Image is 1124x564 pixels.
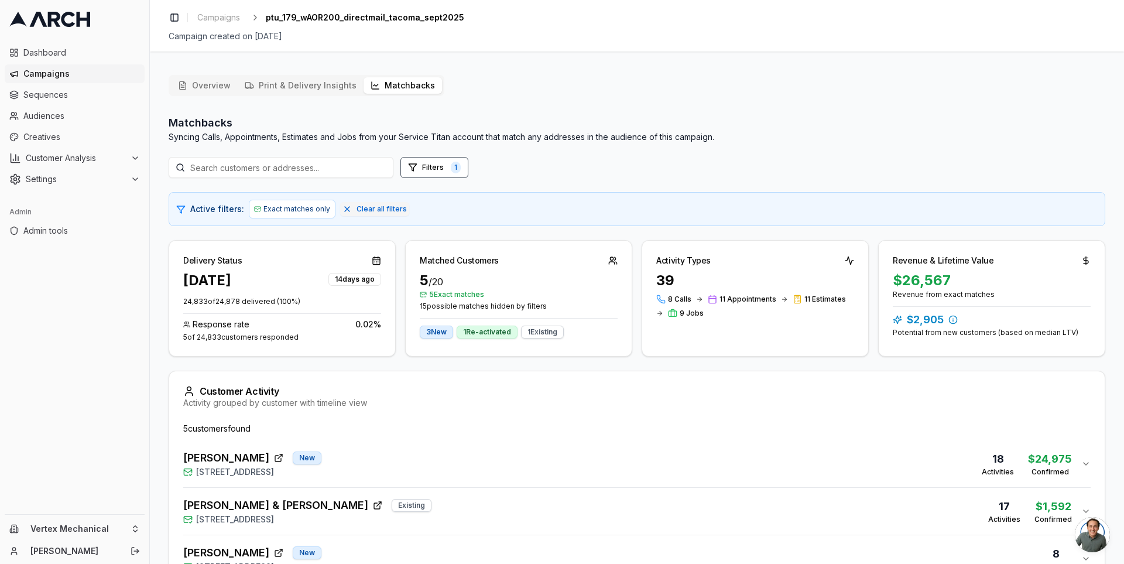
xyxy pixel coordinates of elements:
[5,170,145,189] button: Settings
[5,519,145,538] button: Vertex Mechanical
[364,77,442,94] button: Matchbacks
[656,271,854,290] div: 39
[26,152,126,164] span: Customer Analysis
[656,255,711,266] div: Activity Types
[982,451,1014,467] div: 18
[171,77,238,94] button: Overview
[1028,451,1072,467] div: $24,975
[190,203,244,215] span: Active filters:
[183,423,1091,435] div: 5 customer s found
[293,452,321,464] div: New
[196,466,274,478] span: [STREET_ADDRESS]
[238,77,364,94] button: Print & Delivery Insights
[183,385,1091,397] div: Customer Activity
[457,326,518,339] div: 1 Re-activated
[420,326,453,339] div: 3 New
[893,312,1091,328] div: $2,905
[183,497,368,514] span: [PERSON_NAME] & [PERSON_NAME]
[1034,498,1072,515] div: $1,592
[804,295,846,304] span: 11 Estimates
[1028,467,1072,477] div: Confirmed
[328,271,381,286] button: 14days ago
[193,9,245,26] a: Campaigns
[183,450,269,466] span: [PERSON_NAME]
[26,173,126,185] span: Settings
[266,12,464,23] span: ptu_179_wAOR200_directmail_tacoma_sept2025
[23,110,140,122] span: Audiences
[521,326,564,339] div: 1 Existing
[169,30,1105,42] div: Campaign created on [DATE]
[30,545,118,557] a: [PERSON_NAME]
[23,131,140,143] span: Creatives
[5,43,145,62] a: Dashboard
[5,221,145,240] a: Admin tools
[893,271,1091,290] div: $26,567
[169,157,393,178] input: Search customers or addresses...
[340,202,409,216] button: Clear all filters
[23,47,140,59] span: Dashboard
[5,149,145,168] button: Customer Analysis
[5,64,145,83] a: Campaigns
[193,9,464,26] nav: breadcrumb
[5,128,145,146] a: Creatives
[5,86,145,104] a: Sequences
[893,255,994,266] div: Revenue & Lifetime Value
[169,115,714,131] h2: Matchbacks
[1034,515,1072,524] div: Confirmed
[988,498,1020,515] div: 17
[893,328,1091,337] div: Potential from new customers (based on median LTV)
[420,302,618,311] span: 15 possible matches hidden by filters
[1040,546,1072,562] div: 8
[451,162,461,173] span: 1
[400,157,468,178] button: Open filters (1 active)
[680,309,704,318] span: 9 Jobs
[23,89,140,101] span: Sequences
[357,204,407,214] span: Clear all filters
[982,467,1014,477] div: Activities
[420,290,618,299] span: 5 Exact matches
[893,290,1091,299] div: Revenue from exact matches
[30,524,126,534] span: Vertex Mechanical
[293,546,321,559] div: New
[183,440,1091,487] button: [PERSON_NAME]New[STREET_ADDRESS]18Activities$24,975Confirmed
[719,295,776,304] span: 11 Appointments
[1075,517,1110,552] div: Open chat
[183,397,1091,409] div: Activity grouped by customer with timeline view
[5,203,145,221] div: Admin
[183,488,1091,535] button: [PERSON_NAME] & [PERSON_NAME]Existing[STREET_ADDRESS]17Activities$1,592Confirmed
[193,319,249,330] span: Response rate
[355,319,381,330] span: 0.02 %
[988,515,1020,524] div: Activities
[183,255,242,266] div: Delivery Status
[263,204,330,214] span: Exact matches only
[196,514,274,525] span: [STREET_ADDRESS]
[392,499,431,512] div: Existing
[183,297,381,306] p: 24,833 of 24,878 delivered ( 100 %)
[328,273,381,286] div: 14 days ago
[183,545,269,561] span: [PERSON_NAME]
[420,255,499,266] div: Matched Customers
[127,543,143,559] button: Log out
[5,107,145,125] a: Audiences
[420,271,618,290] div: 5
[23,68,140,80] span: Campaigns
[183,333,381,342] div: 5 of 24,833 customers responded
[429,276,443,288] span: / 20
[169,131,714,143] p: Syncing Calls, Appointments, Estimates and Jobs from your Service Titan account that match any ad...
[23,225,140,237] span: Admin tools
[183,271,231,290] div: [DATE]
[197,12,240,23] span: Campaigns
[668,295,691,304] span: 8 Calls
